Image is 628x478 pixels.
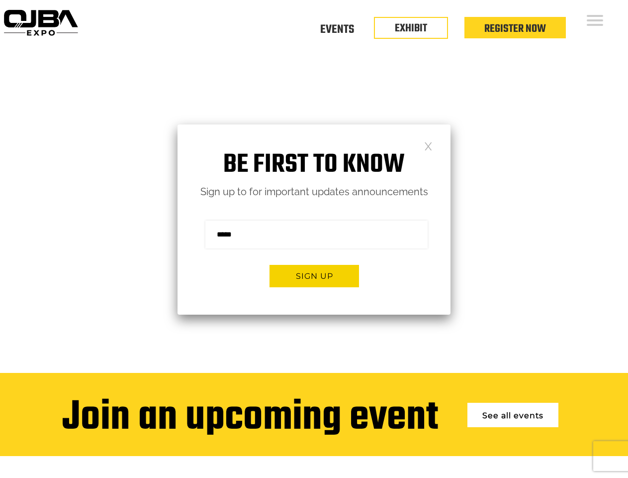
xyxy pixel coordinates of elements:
a: Close [424,141,433,150]
button: Sign up [269,265,359,287]
a: EXHIBIT [395,20,427,37]
a: Register Now [484,20,546,37]
a: See all events [467,403,558,427]
p: Sign up to for important updates announcements [178,183,450,201]
div: Join an upcoming event [62,395,438,441]
h1: Be first to know [178,149,450,181]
